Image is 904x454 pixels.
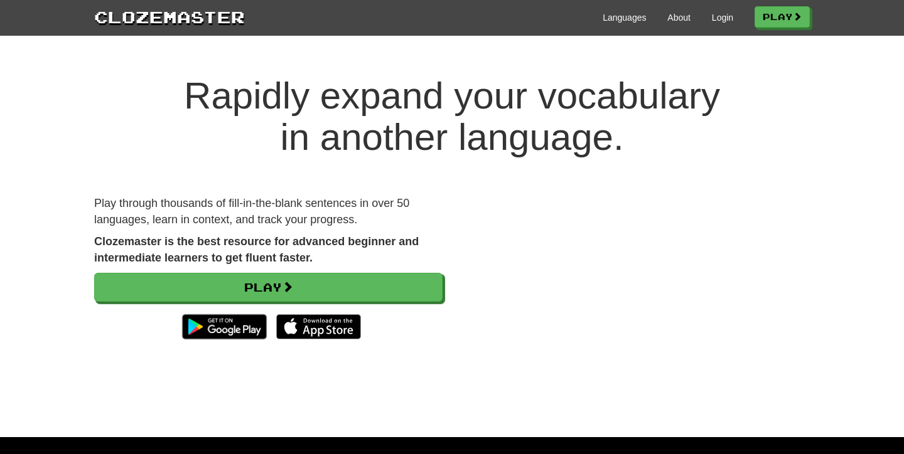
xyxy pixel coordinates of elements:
strong: Clozemaster is the best resource for advanced beginner and intermediate learners to get fluent fa... [94,235,419,264]
a: About [667,11,691,24]
a: Login [712,11,733,24]
a: Play [755,6,810,28]
img: Download_on_the_App_Store_Badge_US-UK_135x40-25178aeef6eb6b83b96f5f2d004eda3bffbb37122de64afbaef7... [276,314,361,339]
p: Play through thousands of fill-in-the-blank sentences in over 50 languages, learn in context, and... [94,196,443,228]
a: Clozemaster [94,5,245,28]
img: Get it on Google Play [176,308,273,346]
a: Languages [603,11,646,24]
a: Play [94,273,443,302]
